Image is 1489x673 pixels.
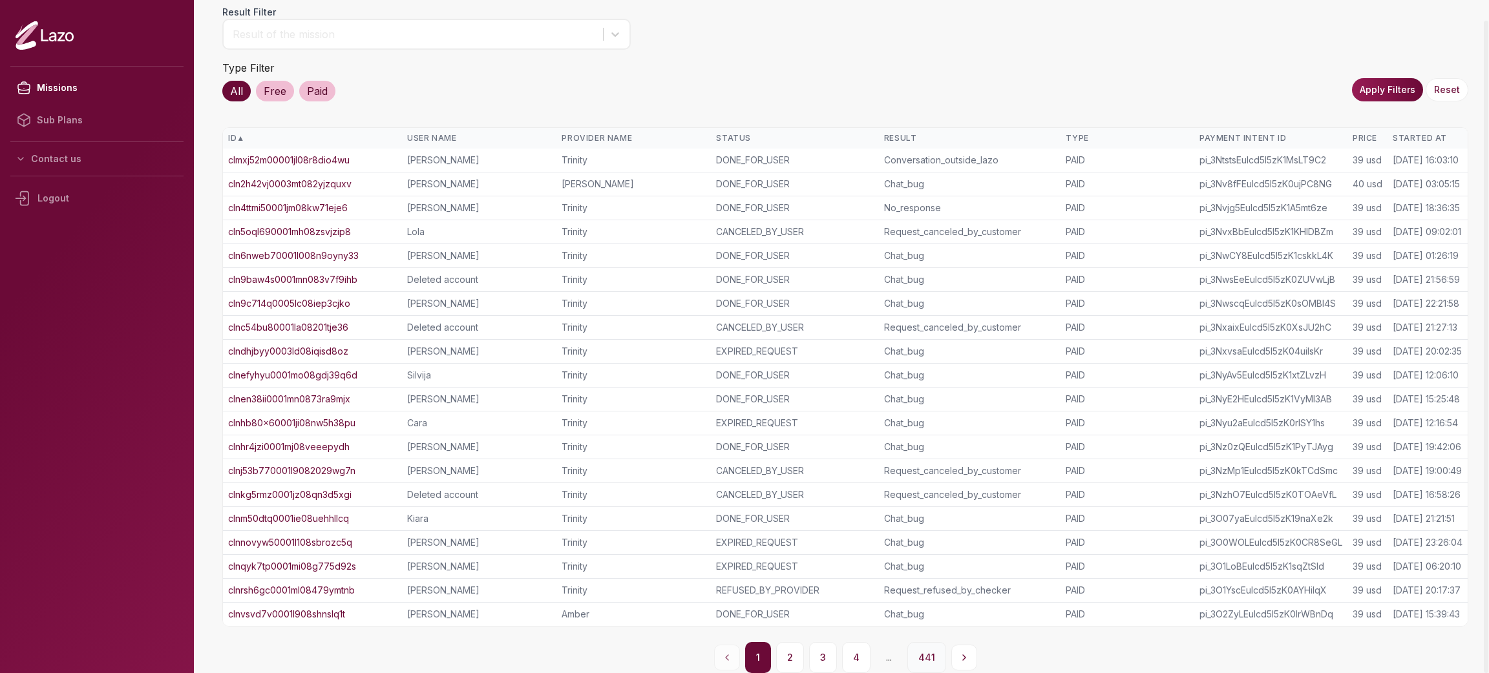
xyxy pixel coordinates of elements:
a: cln5oql690001mh08zsvjzip8 [228,225,351,238]
div: [DATE] 16:58:26 [1393,488,1461,501]
div: 39 usd [1353,417,1382,430]
div: [DATE] 06:20:10 [1393,560,1461,573]
div: Trinity [562,584,706,597]
div: pi_3NtstsEulcd5I5zK1MsLT9C2 [1199,154,1342,167]
a: clnrsh6gc0001ml08479ymtnb [228,584,355,597]
div: Trinity [562,154,706,167]
div: [PERSON_NAME] [407,345,551,358]
div: Trinity [562,345,706,358]
a: clnen38ii0001mn0873ra9mjx [228,393,350,406]
div: Deleted account [407,273,551,286]
div: pi_3NyAv5Eulcd5I5zK1xtZLvzH [1199,369,1342,382]
div: pi_3O0WOLEulcd5I5zK0CR8SeGL [1199,536,1342,549]
div: Type [1066,133,1189,143]
button: 4 [842,642,871,673]
div: [DATE] 12:06:10 [1393,369,1459,382]
div: [PERSON_NAME] [407,536,551,549]
div: Deleted account [407,488,551,501]
div: [PERSON_NAME] [407,608,551,621]
div: 39 usd [1353,488,1382,501]
a: clmxj52m00001jl08r8dio4wu [228,154,350,167]
a: clnkg5rmz0001jz08qn3d5xgi [228,488,352,501]
div: Chat_bug [884,560,1055,573]
div: Amber [562,608,706,621]
div: [DATE] 15:39:43 [1393,608,1460,621]
a: clnvsvd7v0001l908shnslq1t [228,608,345,621]
div: Chat_bug [884,178,1055,191]
a: clnc54bu80001la08201tje36 [228,321,348,334]
div: pi_3NwsEeEulcd5I5zK0ZUVwLjB [1199,273,1342,286]
div: DONE_FOR_USER [716,154,873,167]
div: PAID [1066,297,1189,310]
div: DONE_FOR_USER [716,249,873,262]
div: DONE_FOR_USER [716,369,873,382]
div: Trinity [562,297,706,310]
button: 441 [907,642,946,673]
div: [DATE] 22:21:58 [1393,297,1459,310]
div: PAID [1066,202,1189,214]
div: PAID [1066,154,1189,167]
div: [DATE] 01:26:19 [1393,249,1459,262]
div: [PERSON_NAME] [407,584,551,597]
a: clnhb80x60001ji08nw5h38pu [228,417,355,430]
div: DONE_FOR_USER [716,440,873,453]
div: Result [884,133,1055,143]
div: pi_3NxvsaEulcd5I5zK04uiIsKr [1199,345,1342,358]
div: [PERSON_NAME] [407,560,551,573]
div: 39 usd [1353,536,1382,549]
a: clnm50dtq0001ie08uehhllcq [228,512,349,525]
div: 39 usd [1353,225,1382,238]
div: DONE_FOR_USER [716,512,873,525]
div: 39 usd [1353,608,1382,621]
div: No_response [884,202,1055,214]
div: 39 usd [1353,512,1382,525]
div: PAID [1066,464,1189,477]
div: DONE_FOR_USER [716,297,873,310]
div: CANCELED_BY_USER [716,488,873,501]
div: PAID [1066,393,1189,406]
div: 39 usd [1353,249,1382,262]
div: REFUSED_BY_PROVIDER [716,584,873,597]
div: [DATE] 20:17:37 [1393,584,1461,597]
div: [PERSON_NAME] [407,154,551,167]
div: Trinity [562,536,706,549]
div: pi_3NvxBbEulcd5I5zK1KHIDBZm [1199,225,1342,238]
div: PAID [1066,273,1189,286]
div: Cara [407,417,551,430]
div: Request_canceled_by_customer [884,464,1055,477]
div: Chat_bug [884,536,1055,549]
button: 1 [745,642,771,673]
div: Trinity [562,488,706,501]
div: PAID [1066,608,1189,621]
div: Trinity [562,202,706,214]
div: pi_3Nv8fFEulcd5I5zK0ujPC8NG [1199,178,1342,191]
div: User Name [407,133,551,143]
div: PAID [1066,560,1189,573]
div: [PERSON_NAME] [407,249,551,262]
div: Free [256,81,294,101]
div: 39 usd [1353,321,1382,334]
div: [DATE] 16:03:10 [1393,154,1459,167]
div: [DATE] 03:05:15 [1393,178,1460,191]
div: Chat_bug [884,369,1055,382]
div: pi_3O07yaEulcd5I5zK19naXe2k [1199,512,1342,525]
div: Price [1353,133,1382,143]
div: PAID [1066,417,1189,430]
div: Trinity [562,321,706,334]
div: PAID [1066,369,1189,382]
div: [DATE] 21:27:13 [1393,321,1457,334]
div: Chat_bug [884,512,1055,525]
div: pi_3NzhO7Eulcd5I5zK0TOAeVfL [1199,488,1342,501]
div: pi_3NwCY8Eulcd5I5zK1cskkL4K [1199,249,1342,262]
div: 39 usd [1353,464,1382,477]
div: DONE_FOR_USER [716,273,873,286]
div: [PERSON_NAME] [407,464,551,477]
div: Chat_bug [884,417,1055,430]
div: Trinity [562,464,706,477]
div: PAID [1066,249,1189,262]
a: Missions [10,72,184,104]
div: CANCELED_BY_USER [716,321,873,334]
div: DONE_FOR_USER [716,178,873,191]
div: Trinity [562,560,706,573]
a: Sub Plans [10,104,184,136]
